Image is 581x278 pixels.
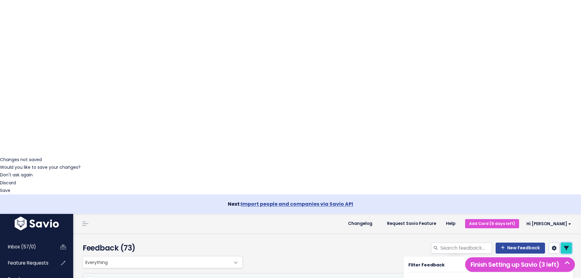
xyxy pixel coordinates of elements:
strong: Filter Feedback [408,262,445,268]
span: Hi [PERSON_NAME] [526,222,571,226]
h4: Feedback (73) [83,243,240,254]
a: Hi [PERSON_NAME] [519,219,576,229]
span: Everything [83,256,243,268]
a: Feature Requests [2,256,51,270]
strong: Next: [228,200,353,208]
img: logo-white.9d6f32f41409.svg [13,217,60,230]
a: Help [441,219,460,228]
a: Import people and companies via Savio API [241,200,353,208]
input: Search feedback... [440,243,492,254]
span: Changelog [348,222,372,226]
a: Request Savio Feature [382,219,441,228]
span: Everything [83,256,230,268]
span: Feature Requests [8,260,48,266]
h5: Finish Setting up Savio (3 left) [468,260,572,269]
a: New Feedback [496,243,545,254]
span: Inbox (57/0) [8,244,36,250]
a: Add Card (9 days left) [465,219,519,228]
a: Inbox (57/0) [2,240,51,254]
